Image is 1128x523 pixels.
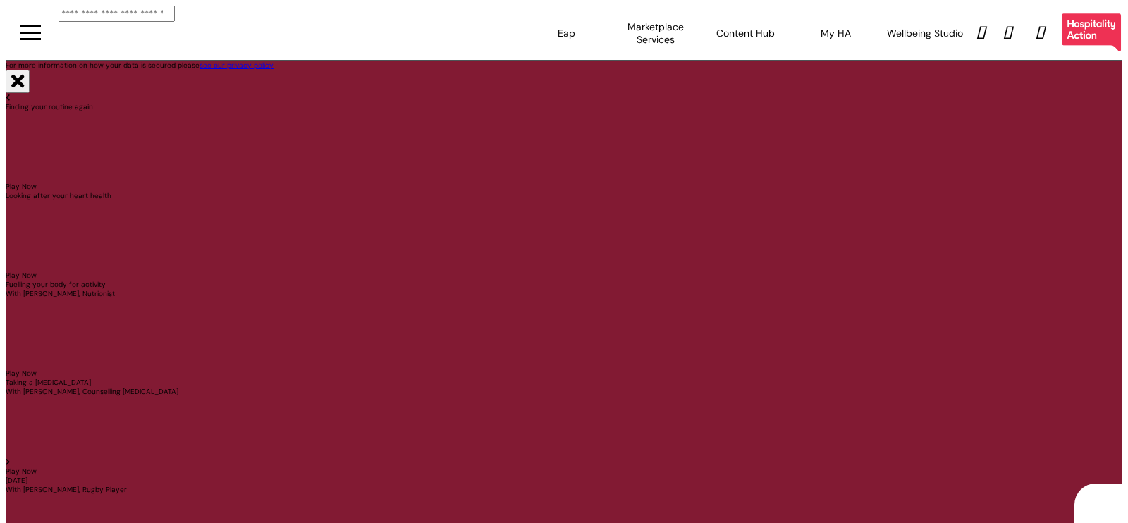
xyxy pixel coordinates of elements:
[6,191,1120,200] div: Looking after your heart health
[6,467,1120,476] div: Play Now
[881,11,970,54] div: Wellbeing Studio
[6,182,1120,191] div: Play Now
[6,369,1120,378] div: Play Now
[701,11,790,54] div: Content Hub
[6,378,1120,387] div: Taking a [MEDICAL_DATA]
[6,102,1120,111] div: Finding your routine again
[522,11,611,54] div: Eap
[6,485,1120,494] div: With [PERSON_NAME], Rugby Player
[790,11,880,54] div: My HA
[200,61,274,70] a: see our privacy policy
[6,271,1120,280] div: Play Now
[6,476,1120,485] div: [DATE]
[6,387,1120,396] div: With [PERSON_NAME], Counselling [MEDICAL_DATA]
[611,11,701,54] div: Marketplace Services
[6,280,1120,289] div: Fuelling your body for activity
[6,289,1120,298] div: With [PERSON_NAME], Nutrionist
